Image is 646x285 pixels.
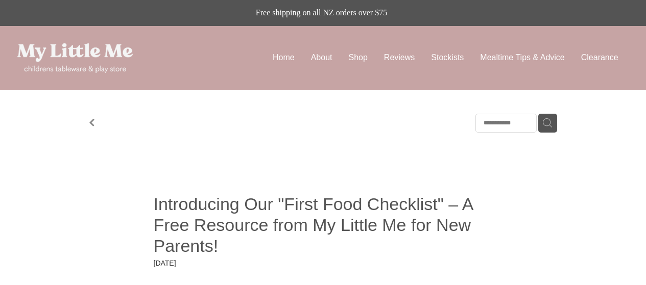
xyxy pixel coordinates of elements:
a: Shop [348,53,367,62]
a: Reviews [384,53,415,62]
a: Clearance [581,53,618,62]
h1: Introducing Our "First Food Checklist" – A Free Resource from My Little Me for New Parents! [154,194,493,257]
div: [DATE] [154,257,493,269]
a: Home [273,53,295,62]
a: Stockists [431,53,464,62]
p: Free shipping on all NZ orders over $75 [17,7,625,18]
a: Mealtime Tips & Advice [480,53,564,62]
a: About [311,53,332,62]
